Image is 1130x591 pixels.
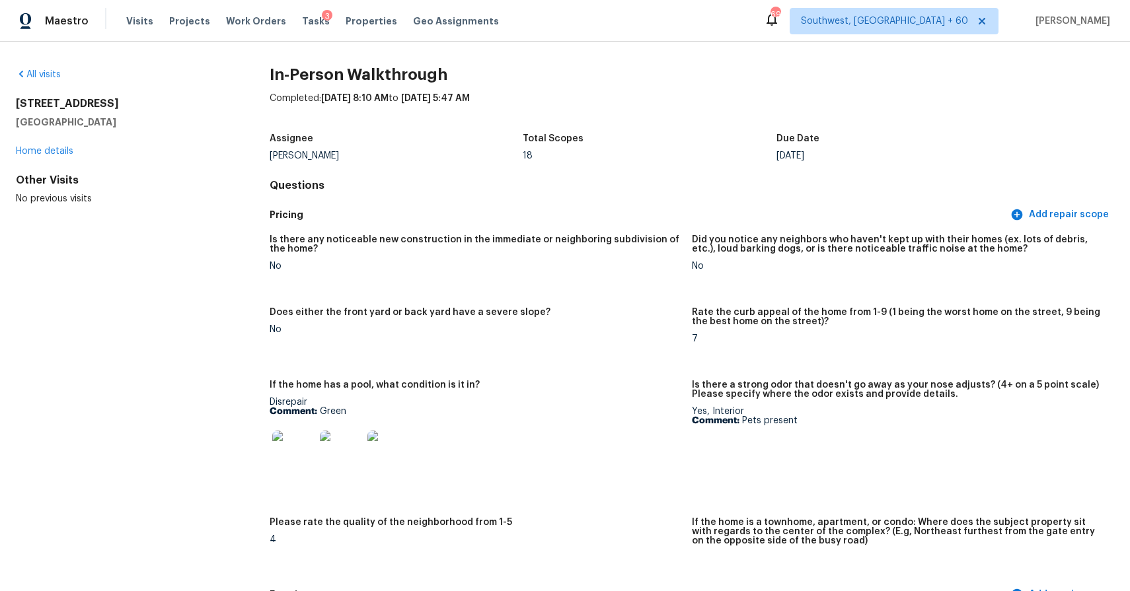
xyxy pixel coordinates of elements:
[16,116,227,129] h5: [GEOGRAPHIC_DATA]
[1008,203,1114,227] button: Add repair scope
[270,398,681,481] div: Disrepair
[692,416,739,425] b: Comment:
[523,134,584,143] h5: Total Scopes
[16,97,227,110] h2: [STREET_ADDRESS]
[692,235,1104,254] h5: Did you notice any neighbors who haven't kept up with their homes (ex. lots of debris, etc.), lou...
[45,15,89,28] span: Maestro
[270,518,512,527] h5: Please rate the quality of the neighborhood from 1-5
[226,15,286,28] span: Work Orders
[16,70,61,79] a: All visits
[1030,15,1110,28] span: [PERSON_NAME]
[270,261,681,271] div: No
[270,535,681,544] div: 4
[270,407,317,416] b: Comment:
[16,174,227,187] div: Other Visits
[692,407,1104,425] div: Yes, Interior
[322,10,332,23] div: 3
[302,17,330,26] span: Tasks
[1013,207,1109,223] span: Add repair scope
[270,134,313,143] h5: Assignee
[270,179,1114,192] h4: Questions
[801,15,968,28] span: Southwest, [GEOGRAPHIC_DATA] + 60
[270,407,681,416] p: Green
[126,15,153,28] span: Visits
[776,134,819,143] h5: Due Date
[692,261,1104,271] div: No
[771,8,780,21] div: 697
[270,92,1114,126] div: Completed: to
[523,151,776,160] div: 18
[321,94,389,103] span: [DATE] 8:10 AM
[16,147,73,156] a: Home details
[413,15,499,28] span: Geo Assignments
[270,68,1114,81] h2: In-Person Walkthrough
[692,416,1104,425] p: Pets present
[270,380,480,390] h5: If the home has a pool, what condition is it in?
[692,308,1104,326] h5: Rate the curb appeal of the home from 1-9 (1 being the worst home on the street, 9 being the best...
[692,380,1104,399] h5: Is there a strong odor that doesn't go away as your nose adjusts? (4+ on a 5 point scale) Please ...
[270,325,681,334] div: No
[692,518,1104,545] h5: If the home is a townhome, apartment, or condo: Where does the subject property sit with regards ...
[776,151,1030,160] div: [DATE]
[401,94,470,103] span: [DATE] 5:47 AM
[270,235,681,254] h5: Is there any noticeable new construction in the immediate or neighboring subdivision of the home?
[270,308,550,317] h5: Does either the front yard or back yard have a severe slope?
[270,208,1008,222] h5: Pricing
[16,194,92,203] span: No previous visits
[346,15,397,28] span: Properties
[169,15,210,28] span: Projects
[692,334,1104,343] div: 7
[270,151,523,160] div: [PERSON_NAME]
